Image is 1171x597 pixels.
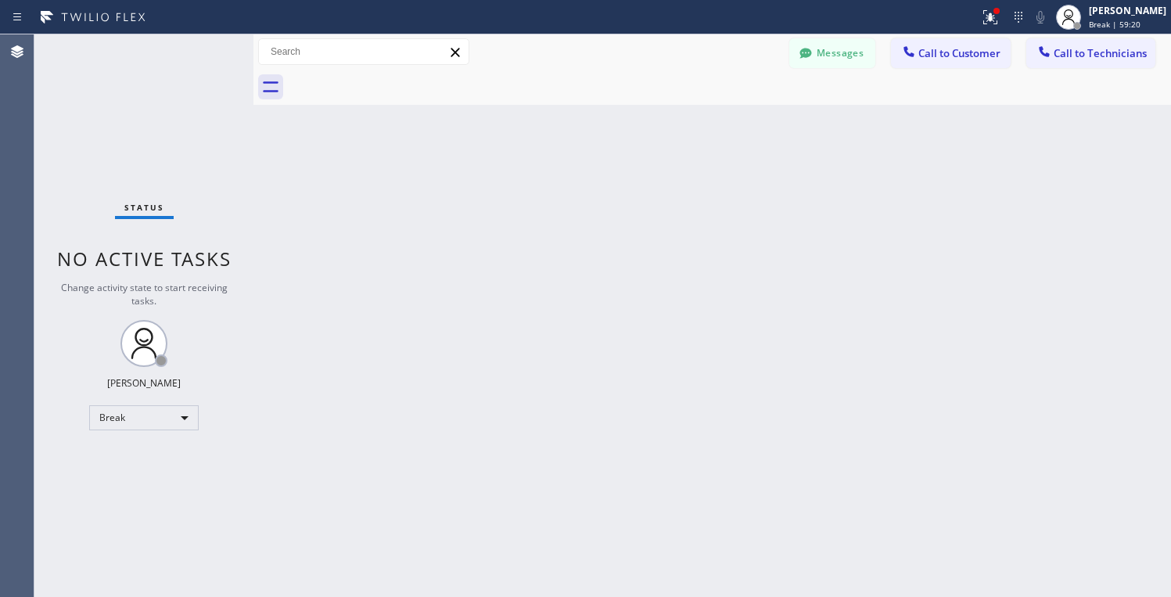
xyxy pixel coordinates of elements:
span: No active tasks [57,246,232,272]
button: Call to Customer [891,38,1011,68]
button: Mute [1029,6,1051,28]
button: Call to Technicians [1026,38,1155,68]
button: Messages [789,38,875,68]
span: Status [124,202,164,213]
span: Call to Customer [918,46,1000,60]
div: [PERSON_NAME] [107,376,181,390]
input: Search [259,39,469,64]
span: Change activity state to start receiving tasks. [61,281,228,307]
div: [PERSON_NAME] [1089,4,1166,17]
span: Break | 59:20 [1089,19,1140,30]
span: Call to Technicians [1054,46,1147,60]
div: Break [89,405,199,430]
